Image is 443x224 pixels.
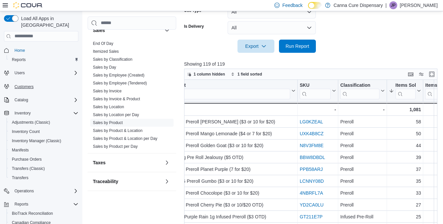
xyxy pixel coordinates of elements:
[417,70,425,78] button: Display options
[7,118,81,127] button: Adjustments (Classic)
[9,165,78,173] span: Transfers (Classic)
[12,120,50,125] span: Adjustments (Classic)
[340,142,384,149] div: Preroll
[168,153,295,161] div: UFO 1 g Pre Roll Jealousy ($5 OTD)
[168,130,295,138] div: UFO 1g Preroll Mango Lemonade ($4 or 7 for $20)
[168,82,290,99] div: Product
[340,153,384,161] div: Preroll
[9,209,78,217] span: BioTrack Reconciliation
[1,200,81,209] button: Reports
[13,2,43,9] img: Cova
[12,82,78,90] span: Customers
[168,189,295,197] div: UFO 1g Preroll Chocolope ($3 or 10 for $20)
[93,144,138,149] a: Sales by Product per Day
[389,189,421,197] div: 33
[300,214,322,219] a: GT211E7P
[12,69,78,77] span: Users
[9,137,64,145] a: Inventory Manager (Classic)
[228,70,265,78] button: 1 field sorted
[7,136,81,145] button: Inventory Manager (Classic)
[308,2,322,9] input: Dark Mode
[9,155,78,163] span: Purchase Orders
[12,138,61,144] span: Inventory Manager (Classic)
[184,61,440,67] p: Showing 119 of 119
[93,159,106,166] h3: Taxes
[88,40,176,153] div: Sales
[14,202,28,207] span: Reports
[93,136,157,141] a: Sales by Product & Location per Day
[14,111,31,116] span: Inventory
[334,1,383,9] p: Canna Cure Dispensary
[407,70,415,78] button: Keyboard shortcuts
[389,118,421,126] div: 58
[9,209,56,217] a: BioTrack Reconciliation
[93,73,145,78] span: Sales by Employee (Created)
[12,96,31,104] button: Catalog
[428,70,436,78] button: Enter fullscreen
[12,83,36,91] a: Customers
[12,109,33,117] button: Inventory
[168,213,295,221] div: Stinger Purple Rain 1g Infused Preroll ($3 OTD)
[7,164,81,173] button: Transfers (Classic)
[340,189,384,197] div: Preroll
[93,57,132,62] a: Sales by Classification
[389,142,421,149] div: 44
[93,105,124,109] a: Sales by Location
[93,96,140,102] span: Sales by Invoice & Product
[12,187,37,195] button: Operations
[93,41,113,46] a: End Of Day
[12,157,42,162] span: Purchase Orders
[93,27,162,34] button: Sales
[241,40,270,53] span: Export
[93,27,105,34] h3: Sales
[93,65,116,70] a: Sales by Day
[1,186,81,196] button: Operations
[340,177,384,185] div: Preroll
[300,202,323,208] a: YD2CA0LU
[279,40,316,53] button: Run Report
[12,211,53,216] span: BioTrack Reconciliation
[385,1,387,9] p: |
[389,1,397,9] div: James Pasmore
[9,56,28,64] a: Reports
[18,15,78,28] span: Load All Apps in [GEOGRAPHIC_DATA]
[300,190,323,196] a: 4NBRFL7A
[300,167,323,172] a: PPB58ARJ
[12,69,27,77] button: Users
[12,200,78,208] span: Reports
[93,80,147,86] span: Sales by Employee (Tendered)
[168,118,295,126] div: UFO 1g Preroll [PERSON_NAME] ($3 or 10 for $20)
[168,106,295,113] div: Totals
[340,213,384,221] div: Infused Pre-Roll
[9,146,78,154] span: Manifests
[9,174,78,182] span: Transfers
[389,177,421,185] div: 35
[93,97,140,101] a: Sales by Invoice & Product
[395,82,416,89] div: Items Sold
[7,145,81,155] button: Manifests
[389,130,421,138] div: 50
[93,178,118,185] h3: Traceability
[7,155,81,164] button: Purchase Orders
[14,188,34,194] span: Operations
[391,1,396,9] span: JP
[12,129,40,134] span: Inventory Count
[340,201,384,209] div: Preroll
[194,72,225,77] span: 1 column hidden
[340,82,379,99] div: Classification
[300,131,323,136] a: UXK4B8CZ
[300,143,323,148] a: N8V3FM8E
[93,49,119,54] a: Itemized Sales
[9,146,31,154] a: Manifests
[168,82,295,99] button: Product
[12,57,26,62] span: Reports
[300,119,323,124] a: LG0KZEAL
[14,70,25,76] span: Users
[12,109,78,117] span: Inventory
[389,165,421,173] div: 37
[9,118,78,126] span: Adjustments (Classic)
